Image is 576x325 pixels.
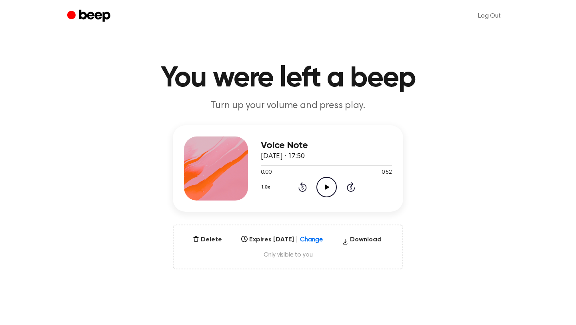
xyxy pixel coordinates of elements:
button: 1.0x [261,181,273,194]
button: Download [339,235,385,248]
span: 0:52 [382,169,392,177]
h3: Voice Note [261,140,392,151]
span: [DATE] · 17:50 [261,153,305,160]
button: Delete [190,235,225,245]
span: 0:00 [261,169,271,177]
p: Turn up your volume and press play. [134,99,442,112]
a: Log Out [470,6,509,26]
a: Beep [67,8,112,24]
h1: You were left a beep [83,64,493,93]
span: Only visible to you [183,251,393,259]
